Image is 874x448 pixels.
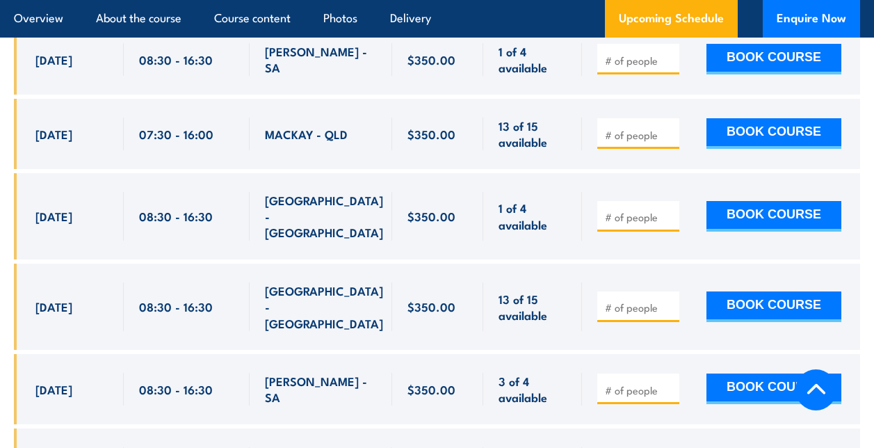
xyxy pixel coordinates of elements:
[265,126,348,142] span: MACKAY - QLD
[706,44,841,74] button: BOOK COURSE
[139,298,213,314] span: 08:30 - 16:30
[407,126,455,142] span: $350.00
[706,291,841,322] button: BOOK COURSE
[605,383,674,397] input: # of people
[605,54,674,67] input: # of people
[35,51,72,67] span: [DATE]
[407,208,455,224] span: $350.00
[499,373,567,406] span: 3 of 4 available
[499,291,567,323] span: 13 of 15 available
[499,43,567,76] span: 1 of 4 available
[35,126,72,142] span: [DATE]
[605,301,674,314] input: # of people
[706,118,841,149] button: BOOK COURSE
[139,208,213,224] span: 08:30 - 16:30
[265,282,383,331] span: [GEOGRAPHIC_DATA] - [GEOGRAPHIC_DATA]
[139,51,213,67] span: 08:30 - 16:30
[139,381,213,397] span: 08:30 - 16:30
[407,51,455,67] span: $350.00
[35,298,72,314] span: [DATE]
[605,210,674,224] input: # of people
[706,201,841,232] button: BOOK COURSE
[265,43,377,76] span: [PERSON_NAME] - SA
[35,208,72,224] span: [DATE]
[139,126,213,142] span: 07:30 - 16:00
[499,118,567,150] span: 13 of 15 available
[35,381,72,397] span: [DATE]
[706,374,841,404] button: BOOK COURSE
[265,373,377,406] span: [PERSON_NAME] - SA
[407,381,455,397] span: $350.00
[407,298,455,314] span: $350.00
[265,192,383,241] span: [GEOGRAPHIC_DATA] - [GEOGRAPHIC_DATA]
[499,200,567,232] span: 1 of 4 available
[605,128,674,142] input: # of people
